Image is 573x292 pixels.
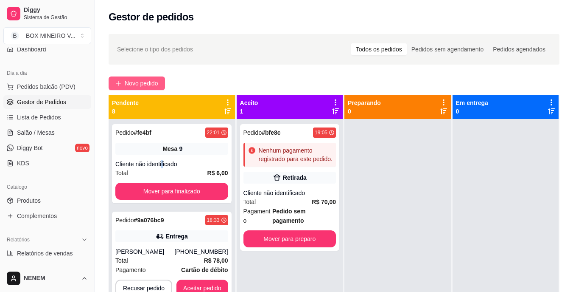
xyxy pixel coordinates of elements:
span: Selecione o tipo dos pedidos [117,45,193,54]
span: Relatório de clientes [17,264,71,273]
a: Complementos [3,209,91,223]
span: Pedido [115,129,134,136]
a: Relatórios de vendas [3,247,91,260]
span: Sistema de Gestão [24,14,88,21]
div: Entrega [166,232,188,241]
span: Total [115,168,128,178]
div: BOX MINEIRO V ... [26,31,75,40]
span: Pedidos balcão (PDV) [17,82,75,91]
h2: Gestor de pedidos [109,10,194,24]
span: KDS [17,159,29,167]
span: Pedido [115,217,134,224]
span: Diggy Bot [17,144,43,152]
span: Diggy [24,6,88,14]
span: Novo pedido [125,79,158,88]
p: Preparando [348,99,381,107]
span: Complementos [17,212,57,220]
span: Total [243,197,256,207]
div: Retirada [283,173,307,182]
div: 19:05 [315,129,327,136]
strong: Pedido sem pagamento [272,208,306,224]
strong: R$ 6,00 [207,170,228,176]
a: DiggySistema de Gestão [3,3,91,24]
button: Mover para preparo [243,230,336,247]
div: 18:33 [207,217,220,224]
button: Pedidos balcão (PDV) [3,80,91,94]
span: Lista de Pedidos [17,113,61,122]
div: Pedidos agendados [488,43,550,55]
span: Relatórios [7,236,30,243]
p: Aceito [240,99,258,107]
strong: # fe4bf [134,129,151,136]
p: 8 [112,107,139,116]
button: Select a team [3,27,91,44]
div: 22:01 [207,129,220,136]
button: Mover para finalizado [115,183,228,200]
span: Mesa [162,145,177,153]
span: plus [115,80,121,86]
a: Lista de Pedidos [3,111,91,124]
span: Dashboard [17,45,46,54]
div: Catálogo [3,180,91,194]
span: Relatórios de vendas [17,249,73,258]
button: NENEM [3,268,91,289]
p: Em entrega [456,99,488,107]
strong: # bfe8c [262,129,280,136]
a: Dashboard [3,43,91,56]
p: 1 [240,107,258,116]
span: B [11,31,19,40]
div: 9 [179,145,182,153]
button: Novo pedido [109,77,165,90]
a: Relatório de clientes [3,262,91,275]
div: Pedidos sem agendamento [407,43,488,55]
span: Pagamento [115,265,146,275]
p: Pendente [112,99,139,107]
strong: # 9a076bc9 [134,217,164,224]
a: Salão / Mesas [3,126,91,139]
span: Salão / Mesas [17,128,55,137]
p: 0 [456,107,488,116]
div: Cliente não identificado [115,160,228,168]
span: NENEM [24,275,78,282]
strong: Cartão de débito [181,266,228,273]
span: Pedido [243,129,262,136]
strong: R$ 78,00 [204,257,228,264]
p: 0 [348,107,381,116]
div: [PHONE_NUMBER] [175,247,228,256]
div: Todos os pedidos [351,43,407,55]
div: Dia a dia [3,66,91,80]
span: Pagamento [243,207,272,225]
span: Total [115,256,128,265]
span: Produtos [17,196,41,205]
span: Gestor de Pedidos [17,98,66,106]
a: Diggy Botnovo [3,141,91,155]
a: Produtos [3,194,91,207]
div: Nenhum pagamento registrado para este pedido. [259,146,333,163]
div: [PERSON_NAME] [115,247,175,256]
a: KDS [3,156,91,170]
strong: R$ 70,00 [312,198,336,205]
div: Cliente não identificado [243,189,336,197]
a: Gestor de Pedidos [3,95,91,109]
